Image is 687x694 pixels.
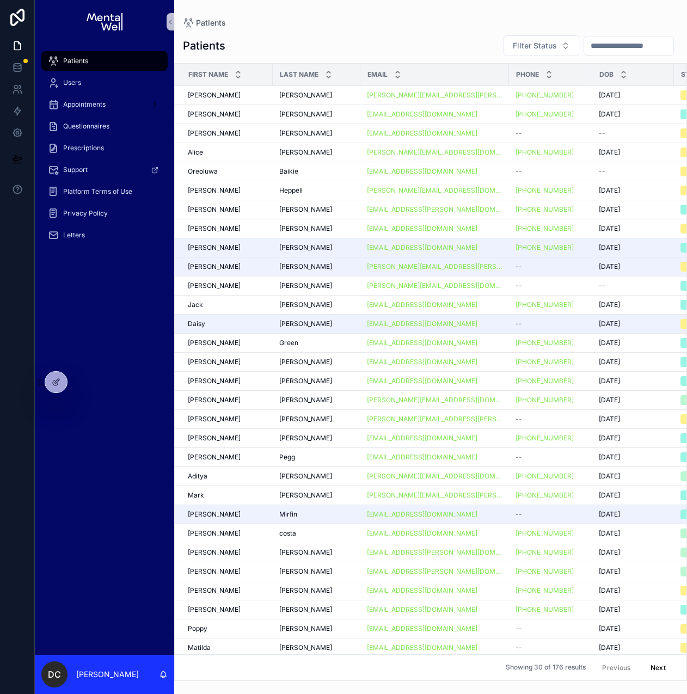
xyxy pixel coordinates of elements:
a: costa [279,529,354,538]
span: [PERSON_NAME] [188,186,241,195]
a: [EMAIL_ADDRESS][DOMAIN_NAME] [367,510,502,519]
a: [EMAIL_ADDRESS][DOMAIN_NAME] [367,377,502,385]
span: Filter Status [513,40,557,51]
a: [PHONE_NUMBER] [516,148,586,157]
a: [PHONE_NUMBER] [516,548,586,557]
a: [PERSON_NAME] [279,91,354,100]
a: [PHONE_NUMBER] [516,243,574,252]
a: [EMAIL_ADDRESS][PERSON_NAME][DOMAIN_NAME] [367,548,502,557]
a: [PHONE_NUMBER] [516,377,586,385]
span: [PERSON_NAME] [279,586,332,595]
a: [DATE] [599,358,667,366]
a: [PERSON_NAME] [188,281,266,290]
a: [PERSON_NAME] [188,453,266,462]
a: [PERSON_NAME][EMAIL_ADDRESS][PERSON_NAME][DOMAIN_NAME] [367,491,502,500]
a: [DATE] [599,548,667,557]
a: [EMAIL_ADDRESS][DOMAIN_NAME] [367,605,502,614]
span: [DATE] [599,415,620,423]
button: Select Button [504,35,579,56]
a: [DATE] [599,434,667,443]
a: [EMAIL_ADDRESS][DOMAIN_NAME] [367,110,502,119]
a: [EMAIL_ADDRESS][DOMAIN_NAME] [367,586,477,595]
a: -- [516,320,586,328]
a: [DATE] [599,472,667,481]
a: Jack [188,300,266,309]
a: [PHONE_NUMBER] [516,434,586,443]
span: Patients [63,57,88,65]
span: [PERSON_NAME] [279,396,332,404]
a: [EMAIL_ADDRESS][DOMAIN_NAME] [367,129,477,138]
span: [DATE] [599,491,620,500]
span: [DATE] [599,529,620,538]
span: [PERSON_NAME] [279,110,332,119]
a: [EMAIL_ADDRESS][PERSON_NAME][DOMAIN_NAME] [367,205,502,214]
span: [DATE] [599,377,620,385]
a: [PHONE_NUMBER] [516,224,586,233]
a: Letters [41,225,168,245]
a: [DATE] [599,148,667,157]
a: [EMAIL_ADDRESS][DOMAIN_NAME] [367,243,502,252]
span: [PERSON_NAME] [188,339,241,347]
span: -- [516,415,522,423]
span: [PERSON_NAME] [188,548,241,557]
a: [EMAIL_ADDRESS][DOMAIN_NAME] [367,243,477,252]
span: [DATE] [599,453,620,462]
a: [PHONE_NUMBER] [516,91,574,100]
a: [PERSON_NAME] [279,567,354,576]
span: [DATE] [599,396,620,404]
a: [EMAIL_ADDRESS][DOMAIN_NAME] [367,129,502,138]
a: [EMAIL_ADDRESS][DOMAIN_NAME] [367,320,477,328]
a: Users [41,73,168,93]
span: [PERSON_NAME] [279,358,332,366]
a: [EMAIL_ADDRESS][DOMAIN_NAME] [367,529,502,538]
a: Patients [41,51,168,71]
span: [DATE] [599,110,620,119]
a: [EMAIL_ADDRESS][DOMAIN_NAME] [367,339,502,347]
a: [PERSON_NAME] [188,567,266,576]
span: [PERSON_NAME] [279,224,332,233]
a: -- [516,453,586,462]
a: [PHONE_NUMBER] [516,472,586,481]
span: [PERSON_NAME] [188,586,241,595]
span: [DATE] [599,434,620,443]
span: -- [599,129,605,138]
a: [PERSON_NAME] [188,586,266,595]
a: [EMAIL_ADDRESS][PERSON_NAME][DOMAIN_NAME] [367,567,502,576]
a: Platform Terms of Use [41,182,168,201]
a: Mark [188,491,266,500]
span: [DATE] [599,224,620,233]
span: Appointments [63,100,106,109]
a: Mirfin [279,510,354,519]
a: [DATE] [599,300,667,309]
span: Platform Terms of Use [63,187,132,196]
a: [EMAIL_ADDRESS][DOMAIN_NAME] [367,339,477,347]
a: [PHONE_NUMBER] [516,300,574,309]
a: [PHONE_NUMBER] [516,339,574,347]
a: [PERSON_NAME] [188,129,266,138]
span: [PERSON_NAME] [279,243,332,252]
a: [PHONE_NUMBER] [516,205,586,214]
a: [PERSON_NAME][EMAIL_ADDRESS][DOMAIN_NAME] [367,472,502,481]
a: [PERSON_NAME][EMAIL_ADDRESS][DOMAIN_NAME] [367,148,502,157]
span: [PERSON_NAME] [188,510,241,519]
a: [PERSON_NAME] [279,300,354,309]
a: -- [516,129,586,138]
span: [PERSON_NAME] [188,434,241,443]
a: [PERSON_NAME] [188,415,266,423]
a: Patients [183,17,226,28]
a: [PERSON_NAME] [188,434,266,443]
span: [PERSON_NAME] [188,567,241,576]
span: -- [516,129,522,138]
span: Support [63,165,88,174]
span: [PERSON_NAME] [279,320,332,328]
a: [PERSON_NAME][EMAIL_ADDRESS][DOMAIN_NAME] [367,281,502,290]
span: [PERSON_NAME] [279,491,332,500]
a: [DATE] [599,491,667,500]
a: [DATE] [599,320,667,328]
span: [DATE] [599,320,620,328]
a: [PHONE_NUMBER] [516,224,574,233]
a: [PHONE_NUMBER] [516,91,586,100]
a: [PERSON_NAME][EMAIL_ADDRESS][PERSON_NAME][DOMAIN_NAME] [367,415,502,423]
